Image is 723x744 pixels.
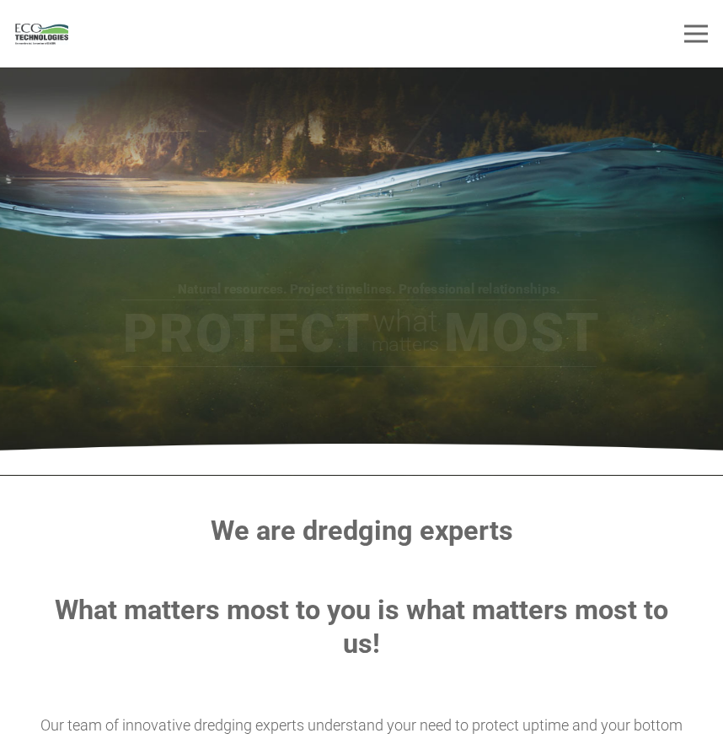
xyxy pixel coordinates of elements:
rs-layer: matters [372,329,439,359]
a: Menu [672,13,720,55]
strong: What matters most to you is what matters most to us! [55,594,668,660]
rs-layer: Natural resources. Project timelines. Professional relationships. [178,283,560,295]
rs-layer: Protect [123,307,372,360]
a: logo_EcoTech_ASDR_RGB [15,24,68,45]
rs-layer: what [372,306,438,337]
strong: We are dredging experts [211,515,513,547]
rs-layer: Most [444,306,602,359]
